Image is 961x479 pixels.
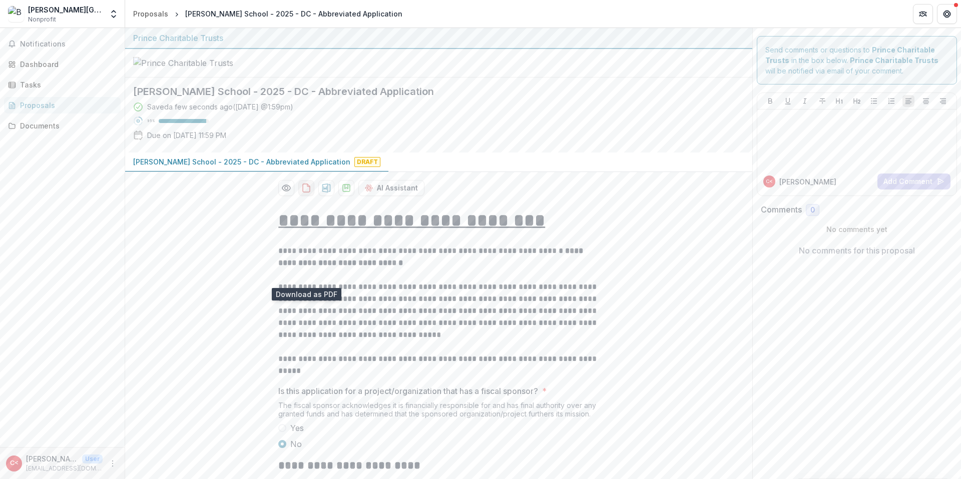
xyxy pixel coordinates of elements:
div: Dashboard [20,59,113,69]
div: [PERSON_NAME][GEOGRAPHIC_DATA] [28,4,103,15]
p: User [82,454,103,463]
p: Due on [DATE] 11:59 PM [147,130,226,140]
span: Yes [290,422,304,434]
div: Proposals [20,100,113,110]
nav: breadcrumb [129,6,406,21]
button: Underline [782,95,794,107]
span: 0 [810,206,815,214]
button: Add Comment [877,173,950,189]
img: Prince Charitable Trusts [133,57,233,69]
button: Open entity switcher [107,4,121,24]
button: Get Help [937,4,957,24]
span: Nonprofit [28,15,56,24]
p: [PERSON_NAME] [779,176,836,187]
p: No comments for this proposal [799,244,915,256]
div: Tasks [20,79,113,90]
p: Is this application for a project/organization that has a fiscal sponsor? [278,385,538,397]
p: [PERSON_NAME] School - 2025 - DC - Abbreviated Application [133,156,350,167]
div: Saved a few seconds ago ( [DATE] @ 1:59pm ) [147,101,293,112]
button: Italicize [799,95,811,107]
button: Align Center [920,95,932,107]
button: Strike [816,95,828,107]
a: Documents [4,117,121,134]
span: Draft [354,157,380,167]
div: Send comments or questions to in the box below. will be notified via email of your comment. [757,36,957,84]
div: The fiscal sponsor acknowledges it is financially responsible for and has final authority over an... [278,401,599,422]
div: Cooper, Carol <ccooper@brooksschool.org> [10,460,19,466]
button: download-proposal [338,180,354,196]
button: Ordered List [885,95,897,107]
div: [PERSON_NAME] School - 2025 - DC - Abbreviated Application [185,8,402,19]
div: Cooper, Carol <ccooper@brooksschool.org> [766,179,773,184]
button: Partners [913,4,933,24]
button: Bold [764,95,776,107]
span: Notifications [20,40,117,48]
button: download-proposal [298,180,314,196]
span: No [290,438,302,450]
button: Preview 56f600f5-be5f-4fa2-96ad-5665b7b75e04-0.pdf [278,180,294,196]
h2: [PERSON_NAME] School - 2025 - DC - Abbreviated Application [133,85,728,97]
p: 95 % [147,117,155,124]
button: More [107,457,119,469]
p: [EMAIL_ADDRESS][DOMAIN_NAME] [26,464,103,473]
button: download-proposal [318,180,334,196]
button: Align Right [937,95,949,107]
button: Heading 1 [833,95,845,107]
strong: Prince Charitable Trusts [850,56,938,64]
div: Documents [20,120,113,131]
button: AI Assistant [358,180,424,196]
img: Brooks School [8,6,24,22]
a: Proposals [4,97,121,113]
button: Notifications [4,36,121,52]
div: Prince Charitable Trusts [133,32,744,44]
a: Proposals [129,6,172,21]
a: Dashboard [4,56,121,72]
button: Heading 2 [851,95,863,107]
h2: Comments [761,205,802,214]
p: No comments yet [761,224,953,234]
button: Bullet List [868,95,880,107]
button: Align Left [902,95,914,107]
p: [PERSON_NAME] <[EMAIL_ADDRESS][DOMAIN_NAME]> [26,453,78,464]
div: Proposals [133,8,168,19]
a: Tasks [4,76,121,93]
